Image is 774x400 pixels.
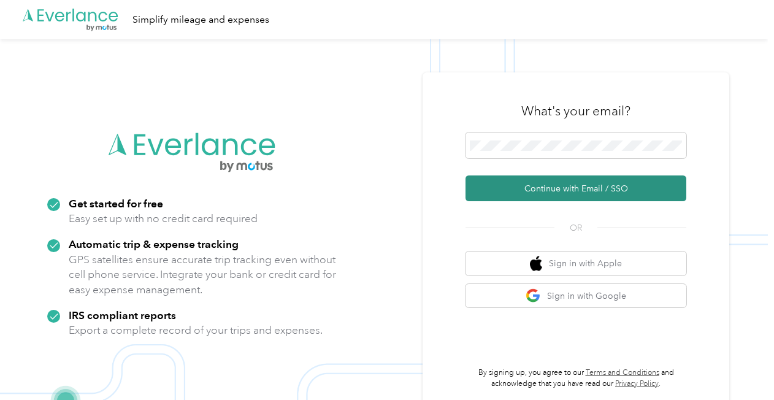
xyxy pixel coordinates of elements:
button: google logoSign in with Google [466,284,686,308]
p: Easy set up with no credit card required [69,211,258,226]
img: google logo [526,288,541,304]
a: Privacy Policy [615,379,659,388]
div: Simplify mileage and expenses [132,12,269,28]
button: apple logoSign in with Apple [466,252,686,275]
strong: IRS compliant reports [69,309,176,321]
span: OR [554,221,597,234]
strong: Get started for free [69,197,163,210]
button: Continue with Email / SSO [466,175,686,201]
h3: What's your email? [521,102,630,120]
p: Export a complete record of your trips and expenses. [69,323,323,338]
p: GPS satellites ensure accurate trip tracking even without cell phone service. Integrate your bank... [69,252,337,298]
img: apple logo [530,256,542,271]
p: By signing up, you agree to our and acknowledge that you have read our . [466,367,686,389]
strong: Automatic trip & expense tracking [69,237,239,250]
a: Terms and Conditions [586,368,659,377]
